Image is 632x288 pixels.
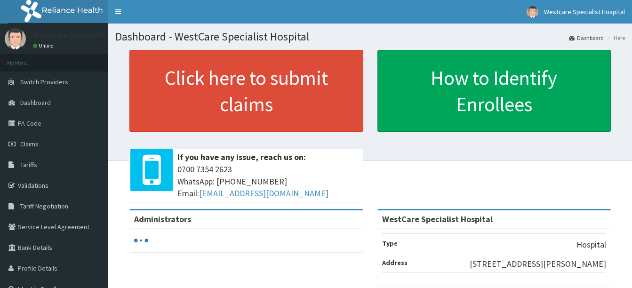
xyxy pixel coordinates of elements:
span: Tariff Negotiation [20,202,68,210]
p: Westcare Specialist Hospital [33,31,139,39]
span: Dashboard [20,98,51,107]
img: User Image [5,28,26,49]
a: Click here to submit claims [129,50,363,132]
p: Hospital [576,239,606,251]
a: Dashboard [569,34,604,42]
svg: audio-loading [134,233,148,248]
b: If you have any issue, reach us on: [177,152,306,162]
b: Administrators [134,214,191,224]
span: Switch Providers [20,78,68,86]
b: Type [382,239,398,248]
strong: WestCare Specialist Hospital [382,214,493,224]
span: 0700 7354 2623 WhatsApp: [PHONE_NUMBER] Email: [177,163,359,200]
li: Here [605,34,625,42]
span: Tariffs [20,160,37,169]
a: Online [33,42,56,49]
p: [STREET_ADDRESS][PERSON_NAME] [470,258,606,270]
span: Claims [20,140,39,148]
b: Address [382,258,408,267]
h1: Dashboard - WestCare Specialist Hospital [115,31,625,43]
a: [EMAIL_ADDRESS][DOMAIN_NAME] [199,188,328,199]
span: Westcare Specialist Hospital [544,8,625,16]
img: User Image [527,6,538,18]
a: How to Identify Enrollees [377,50,611,132]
